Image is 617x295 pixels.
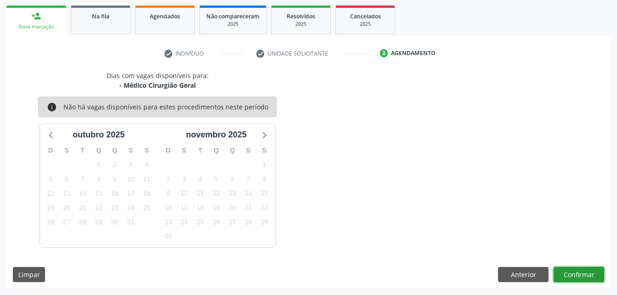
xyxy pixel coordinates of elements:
span: sábado, 29 de novembro de 2025 [258,216,271,229]
span: segunda-feira, 10 de novembro de 2025 [178,187,191,200]
span: quarta-feira, 12 de novembro de 2025 [210,187,223,200]
span: sexta-feira, 10 de outubro de 2025 [124,173,137,186]
span: sábado, 25 de outubro de 2025 [140,202,153,215]
span: segunda-feira, 6 de outubro de 2025 [60,173,73,186]
span: sábado, 1 de novembro de 2025 [258,159,271,171]
div: S [240,143,256,158]
span: Agendados [150,12,180,20]
span: sábado, 18 de outubro de 2025 [140,187,153,200]
button: Limpar [13,267,45,283]
span: quarta-feira, 5 de novembro de 2025 [210,173,223,186]
span: terça-feira, 4 de novembro de 2025 [194,173,207,186]
span: quinta-feira, 16 de outubro de 2025 [108,187,121,200]
span: terça-feira, 7 de outubro de 2025 [76,173,89,186]
span: segunda-feira, 20 de outubro de 2025 [60,202,73,215]
span: Na fila [92,12,109,20]
span: quarta-feira, 26 de novembro de 2025 [210,216,223,229]
span: quinta-feira, 13 de novembro de 2025 [226,187,239,200]
span: segunda-feira, 17 de novembro de 2025 [178,202,191,215]
span: quarta-feira, 15 de outubro de 2025 [92,187,105,200]
div: Dias com vagas disponíveis para: [107,71,209,90]
div: 3 [380,49,388,57]
button: Anterior [498,267,549,283]
span: quarta-feira, 19 de novembro de 2025 [210,202,223,215]
div: S [123,143,139,158]
span: domingo, 9 de novembro de 2025 [162,187,175,200]
span: domingo, 5 de outubro de 2025 [44,173,57,186]
span: domingo, 12 de outubro de 2025 [44,187,57,200]
span: Não compareceram [206,12,260,20]
div: novembro 2025 [182,129,250,141]
div: Agendamento [391,49,436,57]
div: Q [91,143,107,158]
span: Cancelados [350,12,381,20]
span: segunda-feira, 27 de outubro de 2025 [60,216,73,229]
span: quinta-feira, 20 de novembro de 2025 [226,202,239,215]
span: terça-feira, 28 de outubro de 2025 [76,216,89,229]
span: domingo, 19 de outubro de 2025 [44,202,57,215]
span: sexta-feira, 31 de outubro de 2025 [124,216,137,229]
div: person_add [31,11,41,21]
span: terça-feira, 21 de outubro de 2025 [76,202,89,215]
span: sábado, 22 de novembro de 2025 [258,202,271,215]
span: segunda-feira, 24 de novembro de 2025 [178,216,191,229]
div: - Médico Cirurgião Geral [107,80,209,90]
span: quarta-feira, 8 de outubro de 2025 [92,173,105,186]
div: S [139,143,155,158]
span: domingo, 16 de novembro de 2025 [162,202,175,215]
span: sexta-feira, 14 de novembro de 2025 [242,187,255,200]
span: sexta-feira, 7 de novembro de 2025 [242,173,255,186]
span: quarta-feira, 22 de outubro de 2025 [92,202,105,215]
div: Q [208,143,224,158]
div: Q [107,143,123,158]
span: quinta-feira, 2 de outubro de 2025 [108,159,121,171]
span: quinta-feira, 27 de novembro de 2025 [226,216,239,229]
span: quarta-feira, 29 de outubro de 2025 [92,216,105,229]
span: domingo, 30 de novembro de 2025 [162,230,175,243]
div: outubro 2025 [69,129,128,141]
div: S [59,143,75,158]
span: domingo, 23 de novembro de 2025 [162,216,175,229]
div: D [160,143,176,158]
div: T [192,143,208,158]
div: 2025 [206,21,260,28]
span: terça-feira, 25 de novembro de 2025 [194,216,207,229]
span: sexta-feira, 24 de outubro de 2025 [124,202,137,215]
span: quinta-feira, 9 de outubro de 2025 [108,173,121,186]
span: segunda-feira, 3 de novembro de 2025 [178,173,191,186]
span: sexta-feira, 28 de novembro de 2025 [242,216,255,229]
span: quarta-feira, 1 de outubro de 2025 [92,159,105,171]
div: D [43,143,59,158]
span: sábado, 4 de outubro de 2025 [140,159,153,171]
div: Q [224,143,240,158]
div: T [74,143,91,158]
i: info [47,102,57,112]
span: terça-feira, 11 de novembro de 2025 [194,187,207,200]
span: domingo, 2 de novembro de 2025 [162,173,175,186]
span: sexta-feira, 17 de outubro de 2025 [124,187,137,200]
span: sábado, 15 de novembro de 2025 [258,187,271,200]
span: quinta-feira, 30 de outubro de 2025 [108,216,121,229]
span: terça-feira, 18 de novembro de 2025 [194,202,207,215]
div: S [176,143,192,158]
span: sexta-feira, 21 de novembro de 2025 [242,202,255,215]
button: Confirmar [554,267,604,283]
div: 2025 [342,21,388,28]
span: domingo, 26 de outubro de 2025 [44,216,57,229]
span: sexta-feira, 3 de outubro de 2025 [124,159,137,171]
div: 2025 [278,21,324,28]
span: terça-feira, 14 de outubro de 2025 [76,187,89,200]
span: quinta-feira, 23 de outubro de 2025 [108,202,121,215]
span: segunda-feira, 13 de outubro de 2025 [60,187,73,200]
span: sábado, 11 de outubro de 2025 [140,173,153,186]
span: Resolvidos [287,12,315,20]
div: Não há vagas disponíveis para estes procedimentos neste período [63,102,268,112]
div: S [256,143,272,158]
span: sábado, 8 de novembro de 2025 [258,173,271,186]
span: quinta-feira, 6 de novembro de 2025 [226,173,239,186]
div: Nova marcação [13,23,60,30]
